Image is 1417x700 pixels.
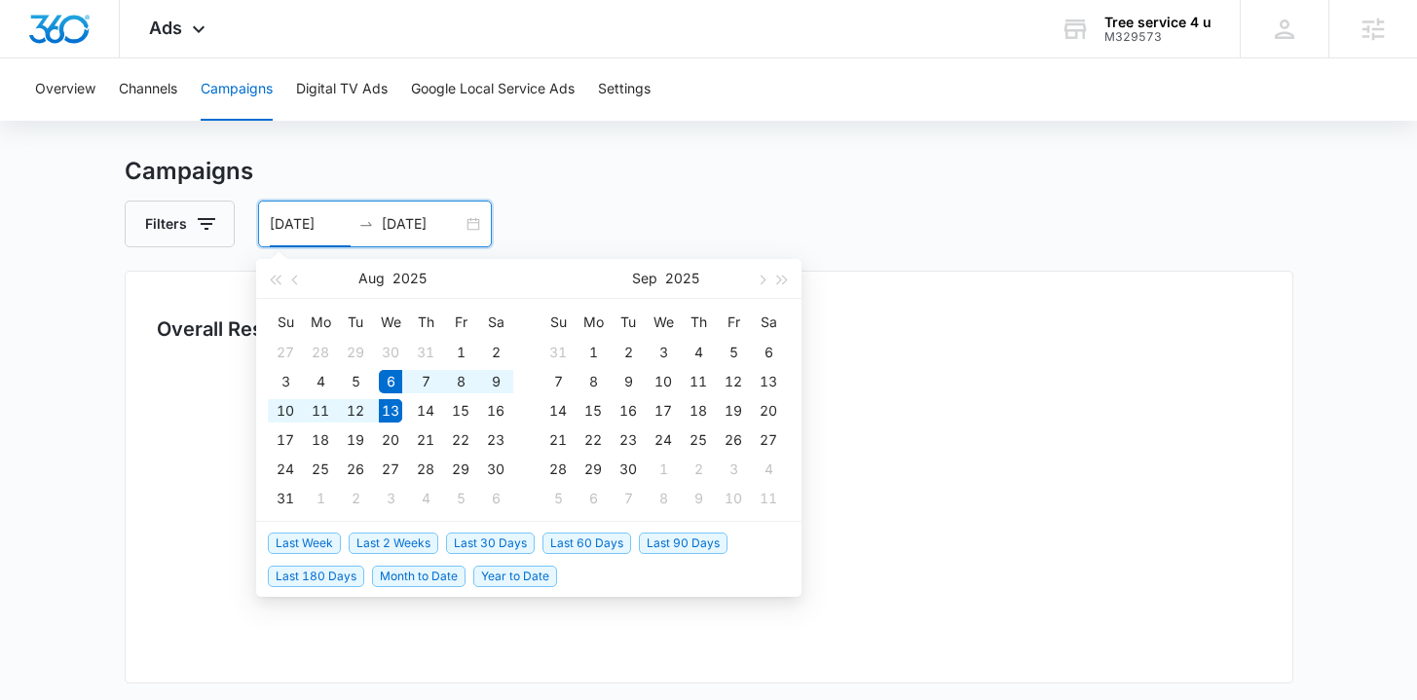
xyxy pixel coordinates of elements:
div: 17 [274,428,297,452]
div: 21 [414,428,437,452]
div: 9 [687,487,710,510]
th: Mo [576,307,611,338]
div: 31 [274,487,297,510]
div: 21 [546,428,570,452]
td: 2025-08-27 [373,455,408,484]
button: Campaigns [201,58,273,121]
td: 2025-09-02 [611,338,646,367]
td: 2025-08-03 [268,367,303,396]
div: 18 [687,399,710,423]
td: 2025-08-04 [303,367,338,396]
th: We [646,307,681,338]
td: 2025-09-13 [751,367,786,396]
div: 23 [616,428,640,452]
button: Channels [119,58,177,121]
th: Sa [751,307,786,338]
td: 2025-08-01 [443,338,478,367]
td: 2025-09-28 [541,455,576,484]
td: 2025-08-07 [408,367,443,396]
span: Last 2 Weeks [349,533,438,554]
td: 2025-08-30 [478,455,513,484]
td: 2025-09-25 [681,425,716,455]
td: 2025-09-03 [646,338,681,367]
td: 2025-08-10 [268,396,303,425]
div: 5 [722,341,745,364]
td: 2025-09-02 [338,484,373,513]
input: Start date [270,213,351,235]
button: Google Local Service Ads [411,58,575,121]
div: 5 [344,370,367,393]
div: 1 [652,458,675,481]
td: 2025-08-05 [338,367,373,396]
div: 28 [546,458,570,481]
input: End date [382,213,463,235]
div: 31 [414,341,437,364]
div: 3 [722,458,745,481]
div: 2 [687,458,710,481]
div: 16 [484,399,507,423]
div: 10 [722,487,745,510]
div: 7 [414,370,437,393]
td: 2025-09-05 [443,484,478,513]
div: 27 [379,458,402,481]
th: Th [681,307,716,338]
th: Su [541,307,576,338]
td: 2025-09-21 [541,425,576,455]
div: 5 [546,487,570,510]
button: Overview [35,58,95,121]
button: Filters [125,201,235,247]
td: 2025-08-31 [268,484,303,513]
div: 12 [344,399,367,423]
div: 27 [757,428,780,452]
td: 2025-08-14 [408,396,443,425]
td: 2025-09-03 [373,484,408,513]
td: 2025-08-16 [478,396,513,425]
td: 2025-08-23 [478,425,513,455]
td: 2025-10-09 [681,484,716,513]
td: 2025-10-05 [541,484,576,513]
div: 8 [652,487,675,510]
span: Last 60 Days [542,533,631,554]
th: Fr [443,307,478,338]
td: 2025-09-30 [611,455,646,484]
td: 2025-07-30 [373,338,408,367]
th: Tu [338,307,373,338]
td: 2025-08-02 [478,338,513,367]
div: 20 [757,399,780,423]
td: 2025-09-15 [576,396,611,425]
th: Su [268,307,303,338]
td: 2025-08-19 [338,425,373,455]
button: Digital TV Ads [296,58,388,121]
td: 2025-09-14 [541,396,576,425]
div: 5 [449,487,472,510]
div: 6 [757,341,780,364]
div: 12 [722,370,745,393]
td: 2025-08-13 [373,396,408,425]
div: 24 [274,458,297,481]
td: 2025-10-03 [716,455,751,484]
td: 2025-07-29 [338,338,373,367]
td: 2025-08-29 [443,455,478,484]
div: 26 [344,458,367,481]
td: 2025-09-04 [408,484,443,513]
div: 7 [616,487,640,510]
div: 25 [687,428,710,452]
h3: Overall Results [157,314,297,344]
div: 16 [616,399,640,423]
div: 14 [414,399,437,423]
div: 4 [687,341,710,364]
span: Ads [149,18,182,38]
div: 11 [757,487,780,510]
td: 2025-08-28 [408,455,443,484]
div: 13 [757,370,780,393]
td: 2025-08-22 [443,425,478,455]
div: 15 [449,399,472,423]
td: 2025-10-11 [751,484,786,513]
td: 2025-07-27 [268,338,303,367]
div: 29 [581,458,605,481]
td: 2025-09-05 [716,338,751,367]
div: 1 [581,341,605,364]
div: 3 [379,487,402,510]
td: 2025-09-06 [478,484,513,513]
div: 10 [652,370,675,393]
